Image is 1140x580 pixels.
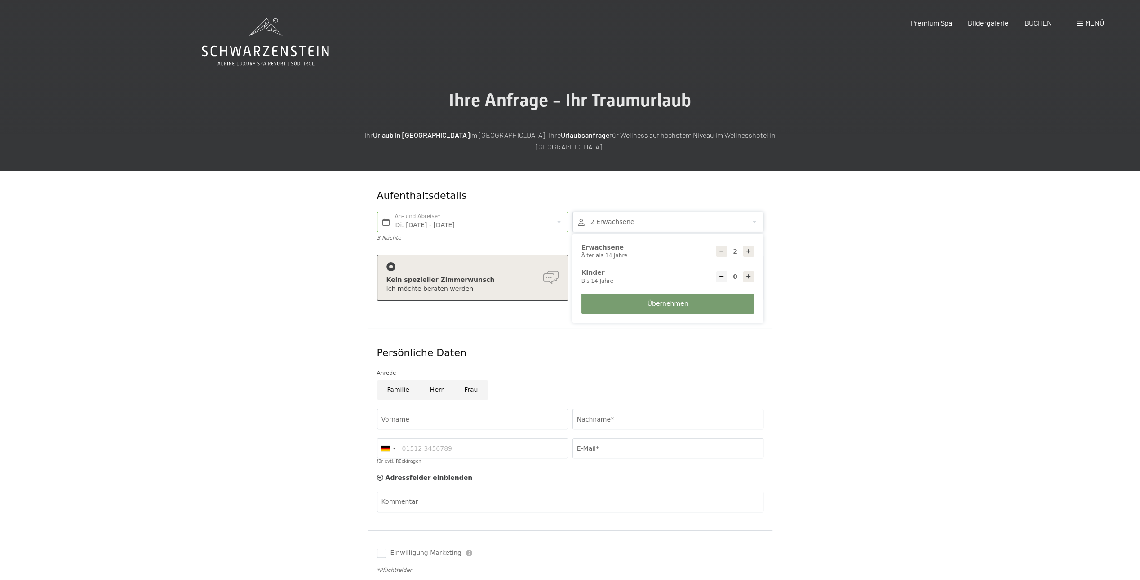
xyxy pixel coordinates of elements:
span: Menü [1085,18,1104,27]
div: Persönliche Daten [377,346,763,360]
a: Premium Spa [910,18,952,27]
div: Aufenthaltsdetails [377,189,698,203]
input: 01512 3456789 [377,438,568,458]
label: für evtl. Rückfragen [377,459,421,464]
button: Übernehmen [581,294,754,314]
div: Anrede [377,369,763,378]
strong: Urlaub in [GEOGRAPHIC_DATA] [373,131,470,139]
div: Kein spezieller Zimmerwunsch [386,276,559,285]
div: 3 Nächte [377,234,568,242]
span: Adressfelder einblenden [386,474,473,481]
a: BUCHEN [1025,18,1052,27]
div: *Pflichtfelder [377,567,763,574]
strong: Urlaubsanfrage [561,131,610,139]
a: Bildergalerie [968,18,1009,27]
span: Einwilligung Marketing [390,549,461,558]
p: Ihr im [GEOGRAPHIC_DATA]. Ihre für Wellness auf höchstem Niveau im Wellnesshotel in [GEOGRAPHIC_D... [346,129,795,152]
div: Ich möchte beraten werden [386,285,559,294]
span: Ihre Anfrage - Ihr Traumurlaub [449,90,691,111]
div: Germany (Deutschland): +49 [377,439,398,458]
span: Übernehmen [648,299,688,308]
